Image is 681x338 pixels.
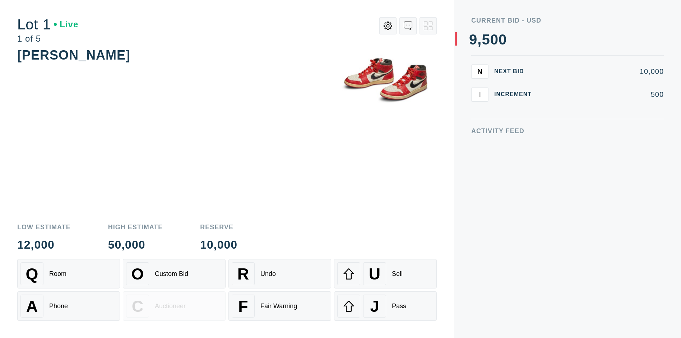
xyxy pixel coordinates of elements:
[155,302,186,310] div: Auctioneer
[17,48,130,62] div: [PERSON_NAME]
[17,259,120,288] button: QRoom
[17,224,71,230] div: Low Estimate
[54,20,78,29] div: Live
[132,297,143,315] span: C
[471,64,488,79] button: N
[479,90,481,98] span: I
[17,291,120,321] button: APhone
[471,128,664,134] div: Activity Feed
[370,297,379,315] span: J
[155,270,188,278] div: Custom Bid
[238,297,248,315] span: F
[228,291,331,321] button: FFair Warning
[494,69,537,74] div: Next Bid
[543,91,664,98] div: 500
[392,270,403,278] div: Sell
[200,224,237,230] div: Reserve
[490,32,499,47] div: 0
[17,34,78,43] div: 1 of 5
[477,32,482,176] div: ,
[108,239,163,250] div: 50,000
[543,68,664,75] div: 10,000
[260,270,276,278] div: Undo
[17,17,78,32] div: Lot 1
[369,265,380,283] span: U
[477,67,482,75] span: N
[200,239,237,250] div: 10,000
[26,297,38,315] span: A
[334,259,437,288] button: USell
[260,302,297,310] div: Fair Warning
[482,32,490,47] div: 5
[123,291,226,321] button: CAuctioneer
[499,32,507,47] div: 0
[49,270,66,278] div: Room
[123,259,226,288] button: OCustom Bid
[108,224,163,230] div: High Estimate
[494,91,537,97] div: Increment
[49,302,68,310] div: Phone
[471,17,664,24] div: Current Bid - USD
[131,265,144,283] span: O
[26,265,38,283] span: Q
[228,259,331,288] button: RUndo
[237,265,249,283] span: R
[471,87,488,102] button: I
[17,239,71,250] div: 12,000
[392,302,406,310] div: Pass
[469,32,477,47] div: 9
[334,291,437,321] button: JPass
